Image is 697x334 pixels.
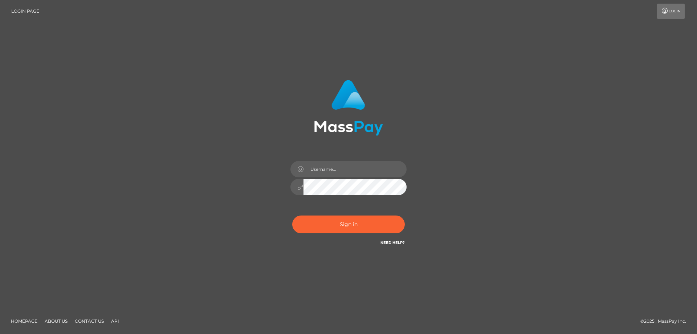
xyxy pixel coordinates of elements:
input: Username... [303,161,407,177]
a: About Us [42,315,70,327]
a: Contact Us [72,315,107,327]
button: Sign in [292,216,405,233]
img: MassPay Login [314,80,383,136]
a: Need Help? [380,240,405,245]
div: © 2025 , MassPay Inc. [640,317,692,325]
a: Login [657,4,685,19]
a: API [108,315,122,327]
a: Login Page [11,4,39,19]
a: Homepage [8,315,40,327]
